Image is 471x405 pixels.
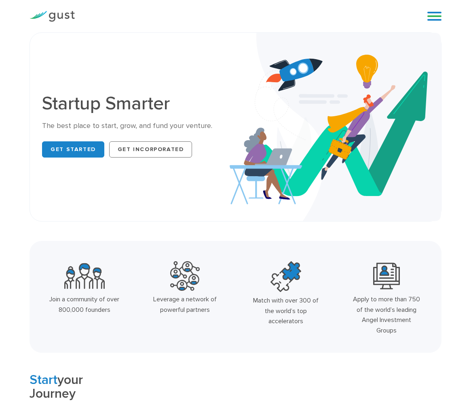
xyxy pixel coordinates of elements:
a: Get Started [42,141,104,158]
img: Community Founders [64,261,105,291]
a: Get Incorporated [109,141,192,158]
h2: your Journey [30,373,229,401]
img: Leading Angel Investment [373,261,400,291]
img: Powerful Partners [170,261,200,291]
div: Leverage a network of powerful partners [150,294,220,315]
img: Gust Logo [30,11,75,22]
div: Match with over 300 of the world’s top accelerators [250,295,321,326]
h1: Startup Smarter [42,94,229,113]
div: The best place to start, grow, and fund your venture. [42,121,229,131]
span: Start [30,372,57,388]
img: Startup Smarter Hero [230,33,441,221]
div: Join a community of over 800,000 founders [49,294,120,315]
img: Top Accelerators [270,261,301,292]
div: Apply to more than 750 of the world’s leading Angel Investment Groups [351,294,422,335]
